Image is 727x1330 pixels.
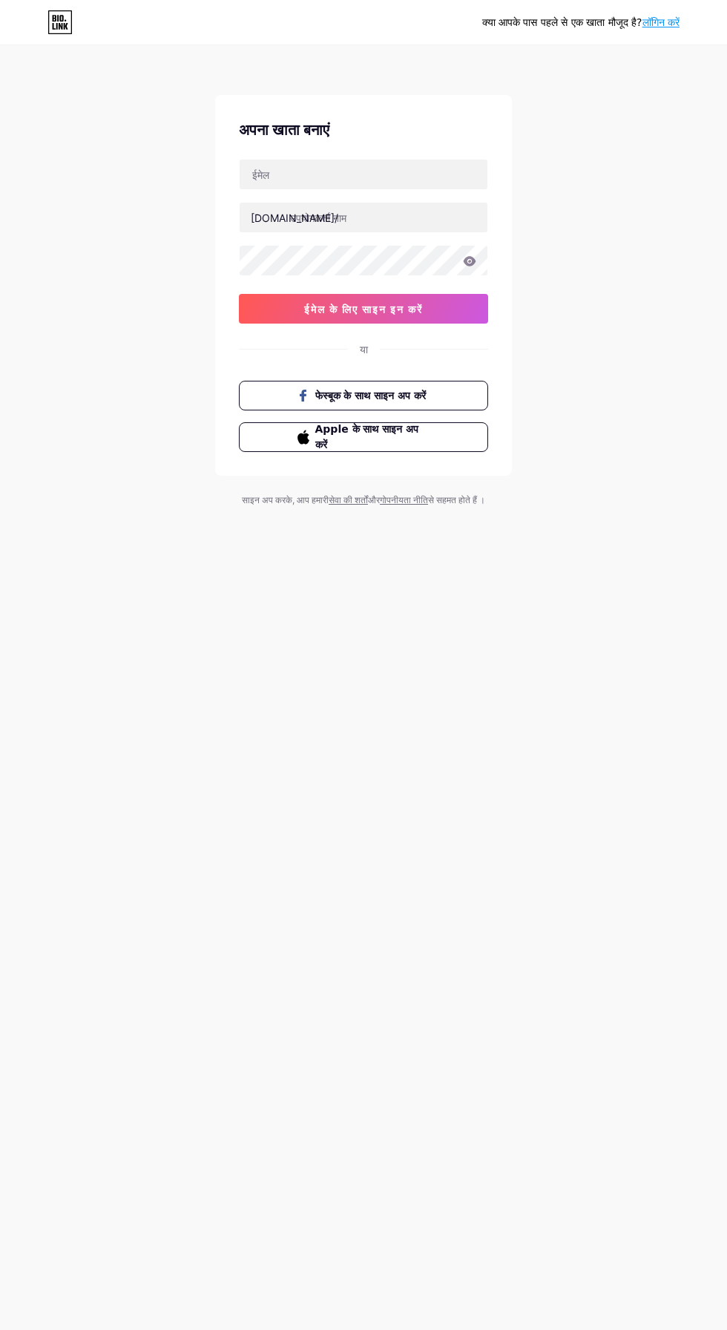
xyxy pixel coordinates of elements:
[482,16,642,28] font: क्या आपके पास पहले से एक खाता मौजूद है?
[239,294,488,324] button: ईमेल के लिए साइन इन करें
[240,203,487,232] input: उपयोगकर्ता नाम
[304,303,423,315] font: ईमेल के लिए साइन इन करें
[329,494,368,505] a: सेवा की शर्तों
[315,390,426,402] font: फेस्बूक के साथ साइन अप करें
[242,494,329,505] font: साइन अप करके, आप हमारी
[239,121,329,139] font: अपना खाता बनाएं
[239,381,488,410] button: फेस्बूक के साथ साइन अप करें
[240,160,487,189] input: ईमेल
[251,212,338,224] font: [DOMAIN_NAME]/
[315,423,419,451] font: Apple के साथ साइन अप करें
[642,16,680,28] a: लॉगिन करें
[380,494,428,505] a: गोपनीयता नीति
[239,422,488,452] button: Apple के साथ साइन अप करें
[360,343,368,356] font: या
[428,494,485,505] font: से सहमत होते हैं ।
[368,494,380,505] font: और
